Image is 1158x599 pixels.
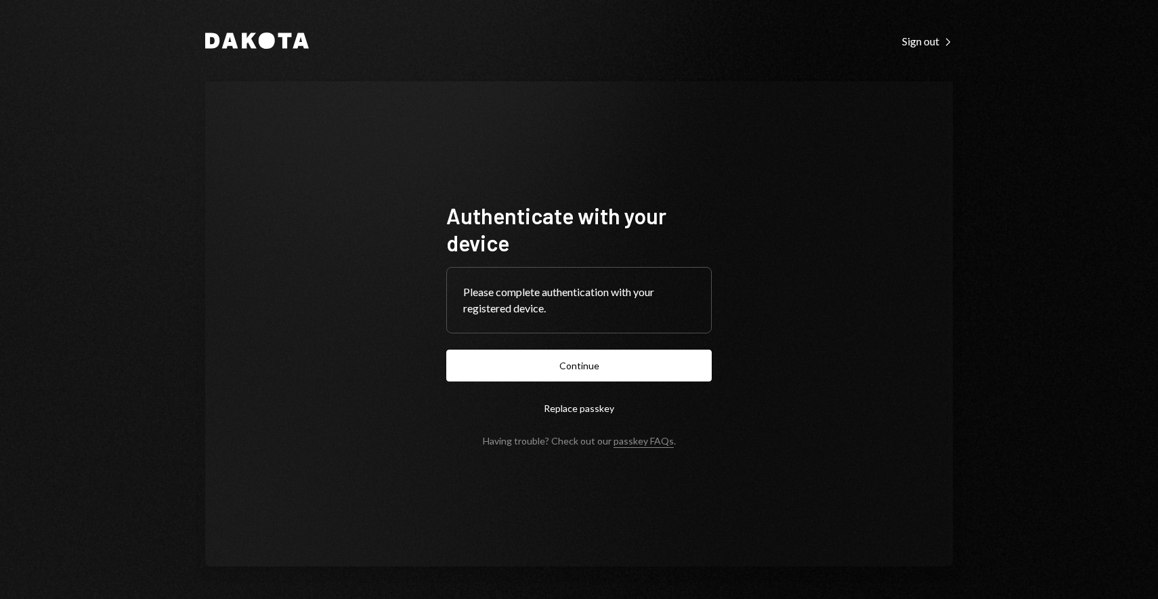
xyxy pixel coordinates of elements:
[463,284,695,316] div: Please complete authentication with your registered device.
[902,33,953,48] a: Sign out
[446,392,712,424] button: Replace passkey
[483,435,676,447] div: Having trouble? Check out our .
[446,350,712,381] button: Continue
[446,202,712,256] h1: Authenticate with your device
[902,35,953,48] div: Sign out
[614,435,674,448] a: passkey FAQs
